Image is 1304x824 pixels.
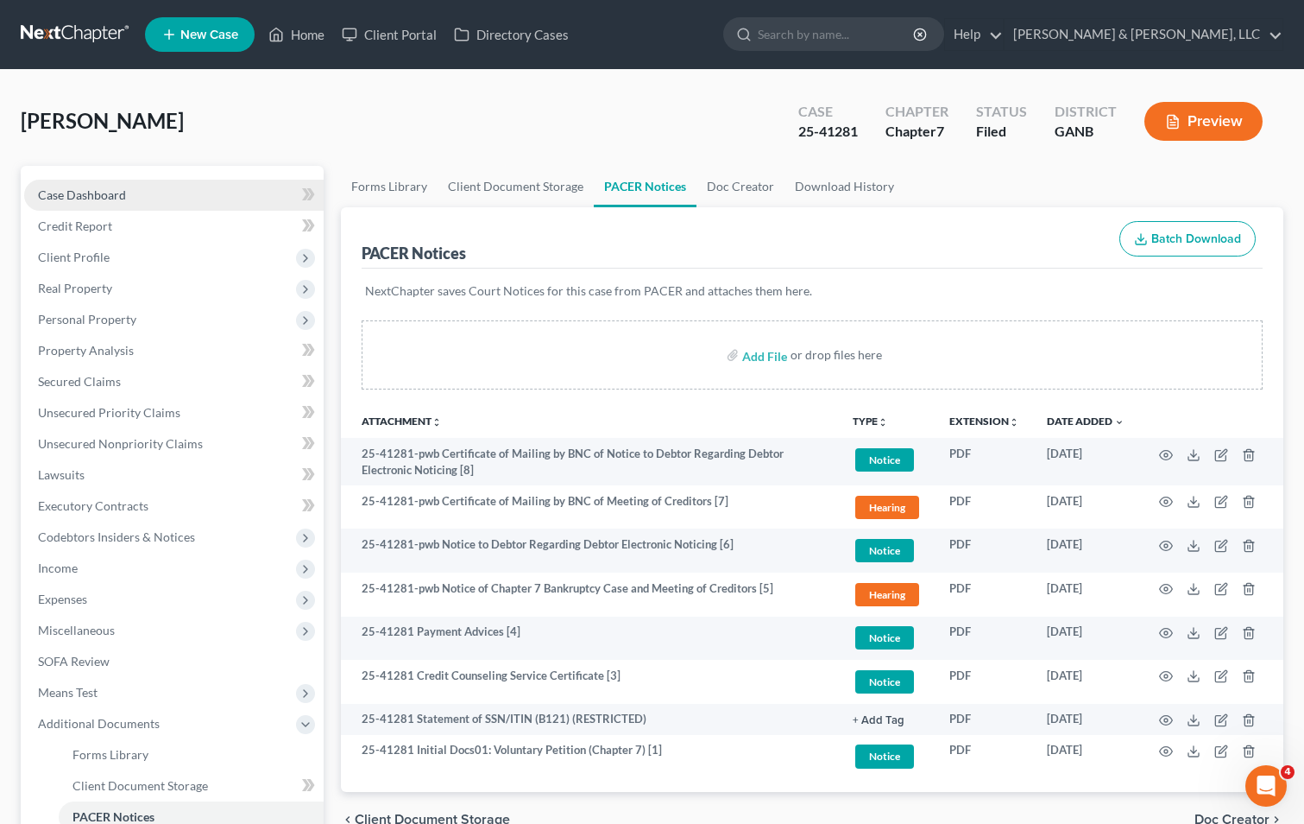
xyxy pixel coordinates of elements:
[1033,617,1138,661] td: [DATE]
[24,180,324,211] a: Case Dashboard
[935,485,1033,529] td: PDF
[341,573,839,617] td: 25-41281-pwb Notice of Chapter 7 Bankruptcy Case and Meeting of Creditors [5]
[38,529,195,544] span: Codebtors Insiders & Notices
[365,282,1259,300] p: NextChapter saves Court Notices for this case from PACER and attaches them here.
[362,243,466,263] div: PACER Notices
[38,498,148,513] span: Executory Contracts
[38,654,110,669] span: SOFA Review
[1114,417,1124,428] i: expand_more
[1245,765,1287,807] iframe: Intercom live chat
[341,735,839,779] td: 25-41281 Initial Docs01: Voluntary Petition (Chapter 7) [1]
[935,735,1033,779] td: PDF
[945,19,1003,50] a: Help
[438,166,594,207] a: Client Document Storage
[432,417,442,428] i: unfold_more
[855,745,914,768] span: Notice
[38,467,85,482] span: Lawsuits
[976,102,1027,122] div: Status
[853,493,922,522] a: Hearing
[24,460,324,491] a: Lawsuits
[853,711,922,727] a: + Add Tag
[341,660,839,704] td: 25-41281 Credit Counseling Service Certificate [3]
[72,747,148,762] span: Forms Library
[38,187,126,202] span: Case Dashboard
[853,742,922,770] a: Notice
[260,19,333,50] a: Home
[24,428,324,460] a: Unsecured Nonpriority Claims
[798,122,858,142] div: 25-41281
[38,250,110,264] span: Client Profile
[38,716,160,731] span: Additional Documents
[949,415,1019,428] a: Extensionunfold_more
[24,491,324,522] a: Executory Contracts
[341,617,839,661] td: 25-41281 Payment Advices [4]
[784,166,904,207] a: Download History
[24,335,324,366] a: Property Analysis
[885,102,948,122] div: Chapter
[38,343,134,358] span: Property Analysis
[341,166,438,207] a: Forms Library
[24,397,324,428] a: Unsecured Priority Claims
[341,438,839,485] td: 25-41281-pwb Certificate of Mailing by BNC of Notice to Debtor Regarding Debtor Electronic Notici...
[21,108,184,133] span: [PERSON_NAME]
[855,626,914,650] span: Notice
[855,496,919,519] span: Hearing
[1144,102,1263,141] button: Preview
[38,561,78,575] span: Income
[445,19,577,50] a: Directory Cases
[24,366,324,397] a: Secured Claims
[1009,417,1019,428] i: unfold_more
[1033,704,1138,735] td: [DATE]
[72,809,154,824] span: PACER Notices
[798,102,858,122] div: Case
[24,646,324,677] a: SOFA Review
[594,166,696,207] a: PACER Notices
[1033,573,1138,617] td: [DATE]
[936,123,944,139] span: 7
[1033,529,1138,573] td: [DATE]
[24,211,324,242] a: Credit Report
[935,660,1033,704] td: PDF
[341,704,839,735] td: 25-41281 Statement of SSN/ITIN (B121) (RESTRICTED)
[976,122,1027,142] div: Filed
[878,417,888,428] i: unfold_more
[1055,122,1117,142] div: GANB
[38,685,98,700] span: Means Test
[758,18,916,50] input: Search by name...
[855,448,914,472] span: Notice
[855,670,914,694] span: Notice
[59,739,324,770] a: Forms Library
[38,592,87,606] span: Expenses
[1033,660,1138,704] td: [DATE]
[1033,438,1138,485] td: [DATE]
[853,624,922,652] a: Notice
[1033,735,1138,779] td: [DATE]
[935,617,1033,661] td: PDF
[38,623,115,637] span: Miscellaneous
[935,529,1033,573] td: PDF
[38,405,180,420] span: Unsecured Priority Claims
[59,770,324,802] a: Client Document Storage
[1047,415,1124,428] a: Date Added expand_more
[853,536,922,565] a: Notice
[1281,765,1295,779] span: 4
[935,704,1033,735] td: PDF
[333,19,445,50] a: Client Portal
[853,668,922,696] a: Notice
[1151,231,1241,246] span: Batch Download
[1055,102,1117,122] div: District
[696,166,784,207] a: Doc Creator
[855,583,919,606] span: Hearing
[935,438,1033,485] td: PDF
[1005,19,1282,50] a: [PERSON_NAME] & [PERSON_NAME], LLC
[853,580,922,609] a: Hearing
[853,446,922,474] a: Notice
[38,436,203,451] span: Unsecured Nonpriority Claims
[791,346,882,364] div: or drop files here
[38,312,136,326] span: Personal Property
[885,122,948,142] div: Chapter
[341,485,839,529] td: 25-41281-pwb Certificate of Mailing by BNC of Meeting of Creditors [7]
[38,374,121,389] span: Secured Claims
[38,219,112,233] span: Credit Report
[1033,485,1138,529] td: [DATE]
